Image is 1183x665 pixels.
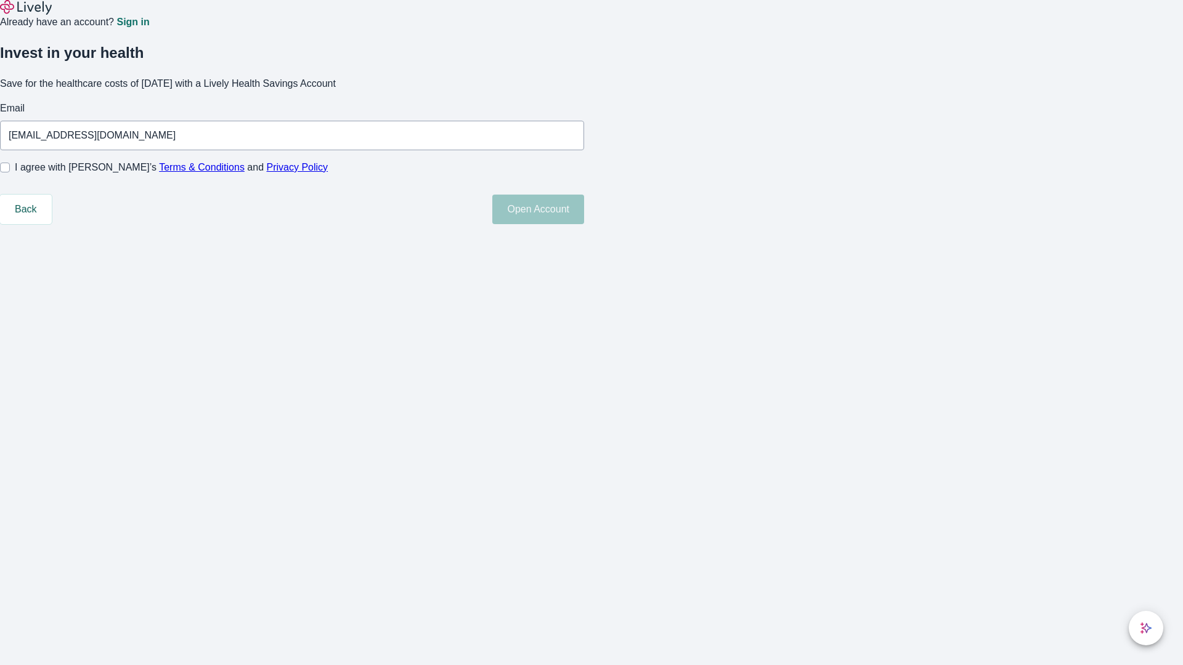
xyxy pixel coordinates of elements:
svg: Lively AI Assistant [1140,622,1152,634]
button: chat [1129,611,1163,645]
a: Sign in [116,17,149,27]
a: Terms & Conditions [159,162,245,172]
a: Privacy Policy [267,162,328,172]
span: I agree with [PERSON_NAME]’s and [15,160,328,175]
